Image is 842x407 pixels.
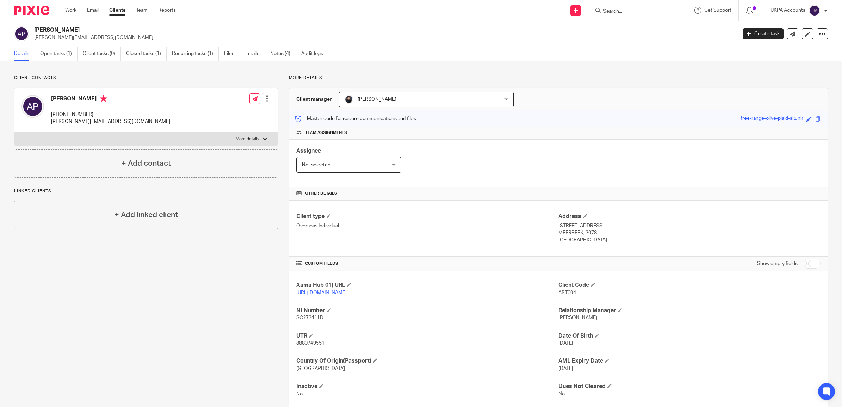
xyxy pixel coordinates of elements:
input: Search [602,8,666,15]
h4: UTR [296,332,558,340]
a: Clients [109,7,125,14]
h4: Dues Not Cleared [558,383,821,390]
h4: Country Of Origin(Passport) [296,357,558,365]
p: MEERBEEK, 3078 [558,229,821,236]
h4: Relationship Manager [558,307,821,314]
a: Closed tasks (1) [126,47,167,61]
a: Notes (4) [270,47,296,61]
a: Details [14,47,35,61]
p: [PERSON_NAME][EMAIL_ADDRESS][DOMAIN_NAME] [34,34,732,41]
p: Linked clients [14,188,278,194]
h4: + Add linked client [114,209,178,220]
span: No [296,391,303,396]
p: Master code for secure communications and files [295,115,416,122]
p: Client contacts [14,75,278,81]
h4: NI Number [296,307,558,314]
label: Show empty fields [757,260,798,267]
span: Not selected [302,162,330,167]
h4: Xama Hub 01) URL [296,282,558,289]
p: [PHONE_NUMBER] [51,111,170,118]
p: [STREET_ADDRESS] [558,222,821,229]
span: [DATE] [558,341,573,346]
h4: Date Of Birth [558,332,821,340]
h4: Address [558,213,821,220]
h4: [PERSON_NAME] [51,95,170,104]
i: Primary [100,95,107,102]
a: Create task [743,28,784,39]
p: Overseas Individual [296,222,558,229]
img: Pixie [14,6,49,15]
a: Audit logs [301,47,328,61]
a: [URL][DOMAIN_NAME] [296,290,347,295]
h4: AML Expiry Date [558,357,821,365]
a: Email [87,7,99,14]
p: [PERSON_NAME][EMAIL_ADDRESS][DOMAIN_NAME] [51,118,170,125]
a: Work [65,7,76,14]
p: [GEOGRAPHIC_DATA] [558,236,821,243]
h3: Client manager [296,96,332,103]
a: Client tasks (0) [83,47,121,61]
img: My%20Photo.jpg [345,95,353,104]
a: Reports [158,7,176,14]
a: Open tasks (1) [40,47,78,61]
h4: CUSTOM FIELDS [296,261,558,266]
p: More details [236,136,259,142]
span: ART004 [558,290,576,295]
img: svg%3E [14,26,29,41]
div: free-range-olive-plaid-skunk [741,115,803,123]
h4: Client Code [558,282,821,289]
p: More details [289,75,828,81]
span: [GEOGRAPHIC_DATA] [296,366,345,371]
a: Team [136,7,148,14]
a: Recurring tasks (1) [172,47,219,61]
span: No [558,391,565,396]
a: Files [224,47,240,61]
h2: [PERSON_NAME] [34,26,593,34]
span: Team assignments [305,130,347,136]
h4: + Add contact [122,158,171,169]
span: Assignee [296,148,321,154]
h4: Inactive [296,383,558,390]
span: Get Support [704,8,731,13]
p: UKPA Accounts [770,7,805,14]
span: 8880749551 [296,341,324,346]
img: svg%3E [809,5,820,16]
span: Other details [305,191,337,196]
span: [PERSON_NAME] [558,315,597,320]
img: svg%3E [21,95,44,118]
span: [DATE] [558,366,573,371]
h4: Client type [296,213,558,220]
a: Emails [245,47,265,61]
span: [PERSON_NAME] [358,97,396,102]
span: SC273411D [296,315,323,320]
